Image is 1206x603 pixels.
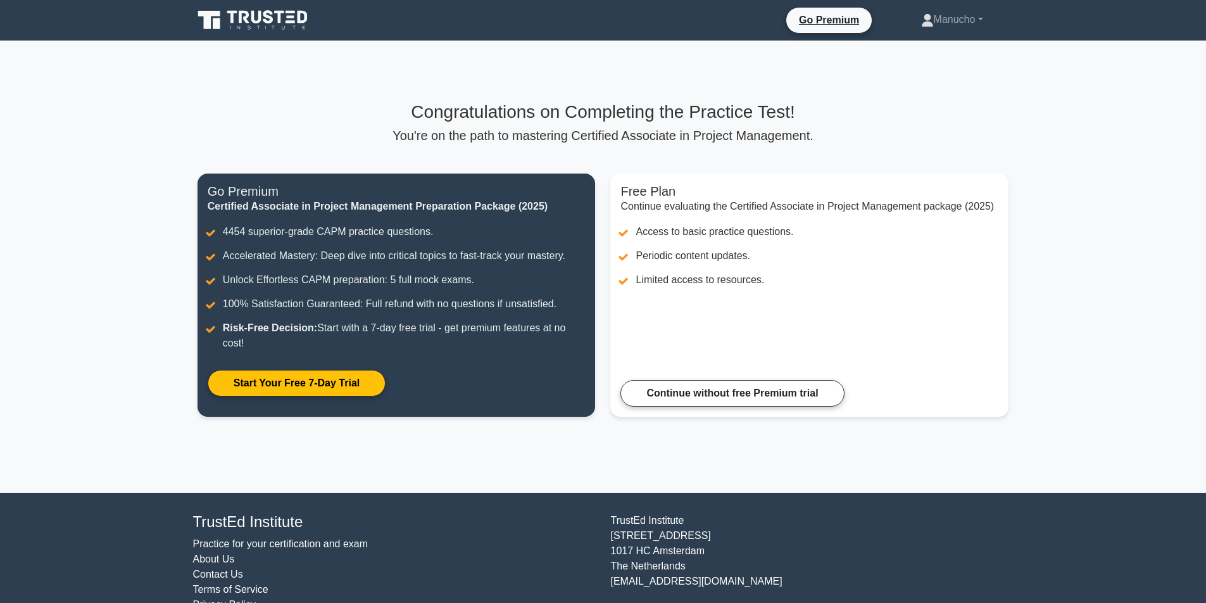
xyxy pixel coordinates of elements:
a: Contact Us [193,569,243,580]
a: Go Premium [791,12,867,28]
h3: Congratulations on Completing the Practice Test! [198,101,1008,123]
a: Manucho [891,7,1014,32]
a: About Us [193,554,235,564]
a: Terms of Service [193,584,268,595]
a: Continue without free Premium trial [620,380,844,407]
h4: TrustEd Institute [193,513,596,531]
p: You're on the path to mastering Certified Associate in Project Management. [198,128,1008,143]
a: Practice for your certification and exam [193,538,368,549]
a: Start Your Free 7-Day Trial [208,370,386,397]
